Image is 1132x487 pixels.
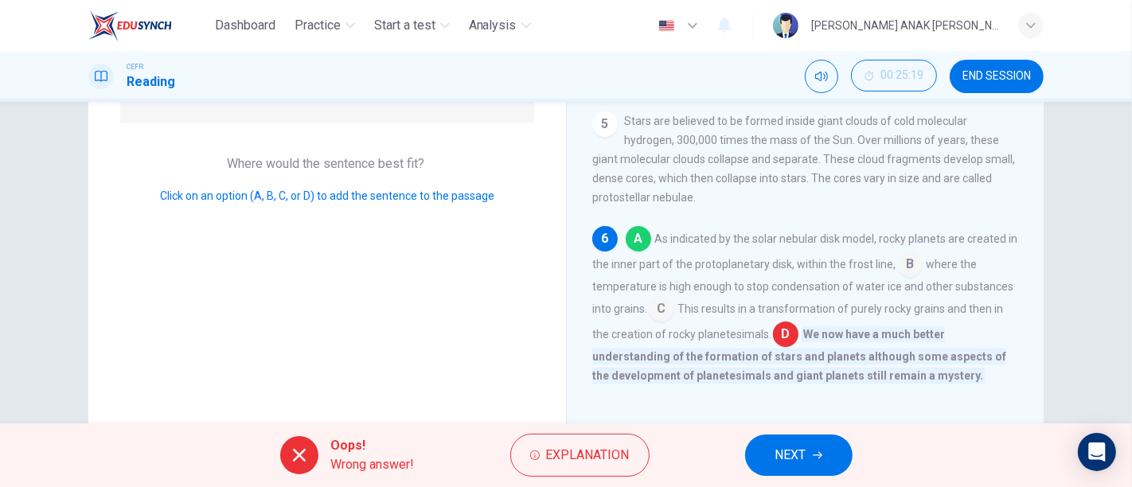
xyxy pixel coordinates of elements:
span: Where would the sentence best fit? [227,156,427,171]
div: Mute [805,60,838,93]
span: D [773,321,798,347]
button: NEXT [745,434,853,476]
button: Explanation [510,434,650,477]
h1: Reading [127,72,175,92]
span: This results in a transformation of purely rocky grains and then in the creation of rocky planete... [592,302,1003,341]
button: Start a test [368,11,456,40]
div: 5 [592,111,618,137]
span: 00:25:19 [880,69,923,82]
span: Wrong answer! [331,455,415,474]
img: EduSynch logo [88,10,172,41]
span: CEFR [127,61,143,72]
span: B [897,251,923,277]
span: C [649,296,674,321]
img: en [657,20,677,32]
div: Open Intercom Messenger [1078,433,1116,471]
div: 6 [592,226,618,251]
span: Oops! [331,436,415,455]
span: Stars are believed to be formed inside giant clouds of cold molecular hydrogen, 300,000 times the... [592,115,1015,204]
div: [PERSON_NAME] ANAK [PERSON_NAME] [811,16,999,35]
span: We now have a much better understanding of the formation of stars and planets although some aspec... [592,326,1006,384]
span: Analysis [469,16,517,35]
button: 00:25:19 [851,60,937,92]
span: END SESSION [962,70,1031,83]
span: Dashboard [215,16,275,35]
button: Analysis [463,11,537,40]
span: Start a test [374,16,435,35]
span: where the temperature is high enough to stop condensation of water ice and other substances into ... [592,258,1013,315]
span: A [626,226,651,251]
span: Explanation [546,444,630,466]
div: Hide [851,60,937,93]
a: EduSynch logo [88,10,209,41]
span: NEXT [775,444,806,466]
span: Click on an option (A, B, C, or D) to add the sentence to the passage [160,189,494,202]
span: Practice [295,16,341,35]
span: As indicated by the solar nebular disk model, rocky planets are created in the inner part of the ... [592,232,1017,271]
button: Dashboard [209,11,282,40]
button: END SESSION [950,60,1044,93]
img: Profile picture [773,13,798,38]
button: Practice [288,11,361,40]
